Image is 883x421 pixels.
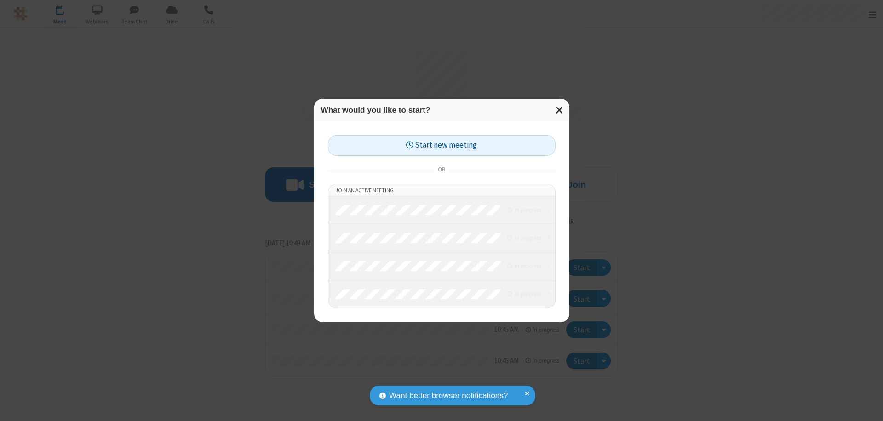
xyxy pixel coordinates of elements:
[328,135,556,156] button: Start new meeting
[328,184,555,196] li: Join an active meeting
[507,233,541,242] em: in progress
[507,262,541,270] em: in progress
[434,163,449,176] span: or
[321,106,562,114] h3: What would you like to start?
[550,99,569,121] button: Close modal
[389,390,508,402] span: Want better browser notifications?
[507,290,541,298] em: in progress
[507,205,541,214] em: in progress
